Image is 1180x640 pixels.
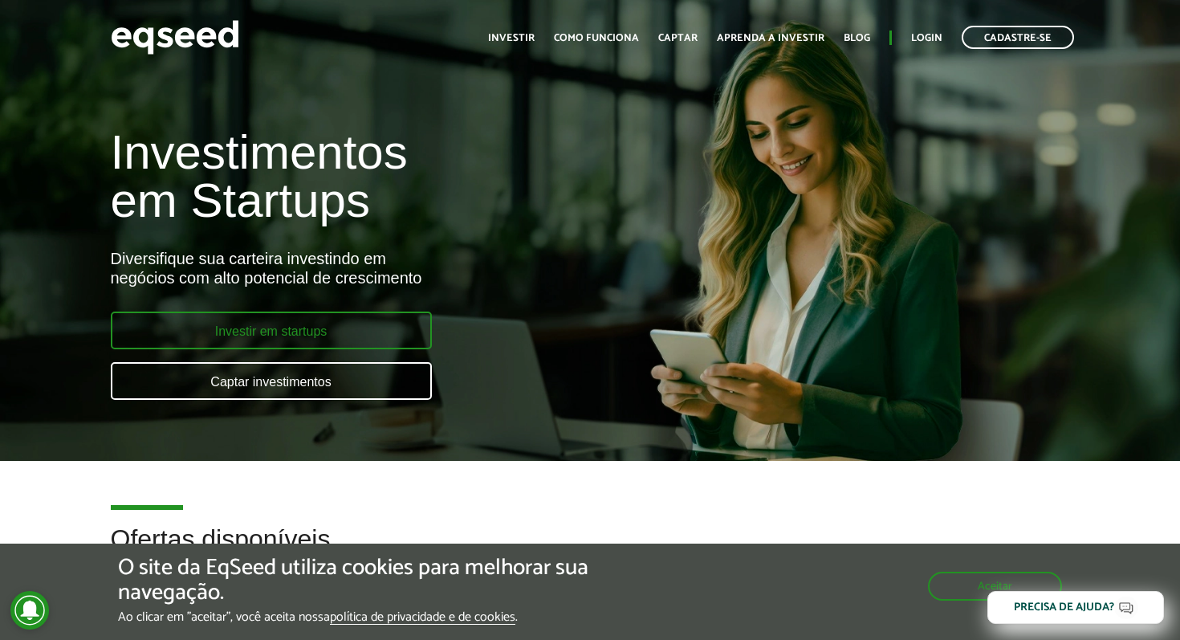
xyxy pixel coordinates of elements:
[488,33,535,43] a: Investir
[717,33,824,43] a: Aprenda a investir
[962,26,1074,49] a: Cadastre-se
[111,525,1070,577] h2: Ofertas disponíveis
[118,556,685,605] h5: O site da EqSeed utiliza cookies para melhorar sua navegação.
[118,609,685,625] p: Ao clicar em "aceitar", você aceita nossa .
[111,312,432,349] a: Investir em startups
[844,33,870,43] a: Blog
[658,33,698,43] a: Captar
[111,128,677,225] h1: Investimentos em Startups
[928,572,1062,601] button: Aceitar
[554,33,639,43] a: Como funciona
[111,16,239,59] img: EqSeed
[911,33,942,43] a: Login
[111,362,432,400] a: Captar investimentos
[111,249,677,287] div: Diversifique sua carteira investindo em negócios com alto potencial de crescimento
[330,611,515,625] a: política de privacidade e de cookies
